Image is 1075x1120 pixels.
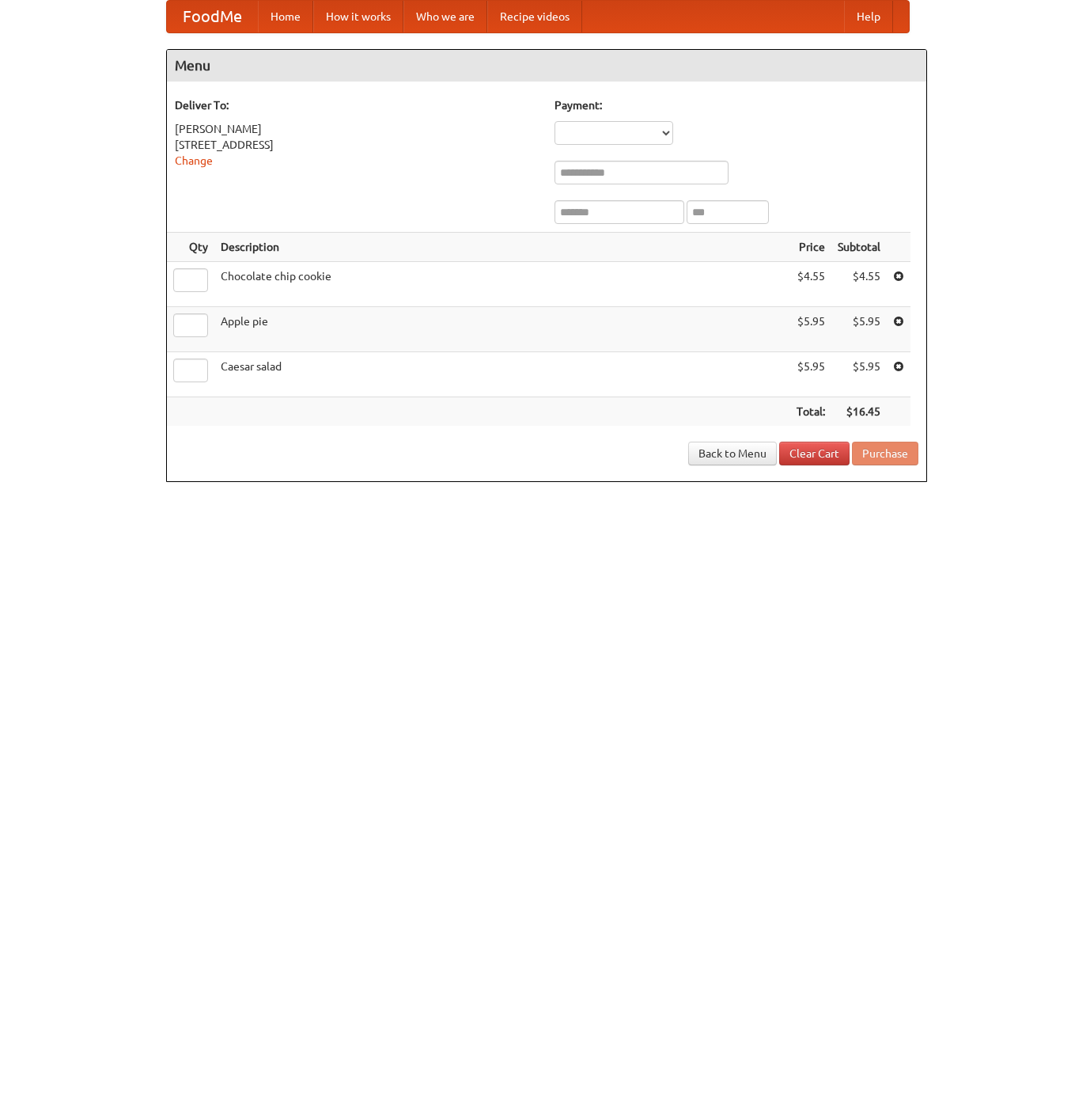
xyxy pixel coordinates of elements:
[167,233,214,262] th: Qty
[790,233,831,262] th: Price
[555,97,918,113] h5: Payment:
[831,307,887,352] td: $5.95
[175,97,539,113] h5: Deliver To:
[688,442,777,465] a: Back to Menu
[790,262,831,307] td: $4.55
[175,154,213,167] a: Change
[214,233,790,262] th: Description
[175,137,539,153] div: [STREET_ADDRESS]
[831,397,887,427] th: $16.45
[214,262,790,307] td: Chocolate chip cookie
[790,307,831,352] td: $5.95
[831,233,887,262] th: Subtotal
[167,1,258,32] a: FoodMe
[852,442,918,465] button: Purchase
[403,1,487,32] a: Who we are
[779,442,850,465] a: Clear Cart
[214,352,790,397] td: Caesar salad
[831,352,887,397] td: $5.95
[214,307,790,352] td: Apple pie
[790,397,831,427] th: Total:
[790,352,831,397] td: $5.95
[167,50,926,82] h4: Menu
[487,1,582,32] a: Recipe videos
[844,1,893,32] a: Help
[258,1,313,32] a: Home
[831,262,887,307] td: $4.55
[313,1,403,32] a: How it works
[175,121,539,137] div: [PERSON_NAME]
